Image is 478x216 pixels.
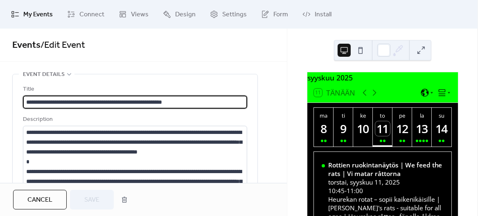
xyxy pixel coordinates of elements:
[415,121,429,136] div: 13
[131,10,149,20] span: Views
[328,161,444,178] div: Rottien ruokintanäytös | We feed the rats | Vi matar råttorna
[13,190,67,209] button: Cancel
[373,108,392,147] button: to11
[334,108,353,147] button: ti9
[23,115,246,125] div: Description
[432,108,451,147] button: su14
[328,187,345,195] span: 10:45
[434,121,449,136] div: 14
[336,121,351,136] div: 9
[347,187,363,195] span: 11:00
[175,10,196,20] span: Design
[345,187,347,195] span: -
[204,3,253,25] a: Settings
[222,10,247,20] span: Settings
[23,10,53,20] span: My Events
[61,3,110,25] a: Connect
[23,85,246,94] div: Title
[315,10,331,20] span: Install
[392,108,412,147] button: pe12
[353,108,373,147] button: ke10
[434,112,449,119] div: su
[23,70,65,80] span: Event details
[27,195,52,205] span: Cancel
[356,112,370,119] div: ke
[113,3,155,25] a: Views
[41,36,85,54] span: / Edit Event
[5,3,59,25] a: My Events
[395,121,410,136] div: 12
[316,112,331,119] div: ma
[375,112,390,119] div: to
[375,121,390,136] div: 11
[356,121,370,136] div: 10
[395,112,410,119] div: pe
[328,178,444,187] div: torstai, syyskuu 11, 2025
[316,121,331,136] div: 8
[296,3,338,25] a: Install
[79,10,104,20] span: Connect
[412,108,432,147] button: la13
[415,112,429,119] div: la
[273,10,288,20] span: Form
[307,72,458,83] div: syyskuu 2025
[314,108,334,147] button: ma8
[336,112,351,119] div: ti
[157,3,202,25] a: Design
[12,36,41,54] a: Events
[255,3,294,25] a: Form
